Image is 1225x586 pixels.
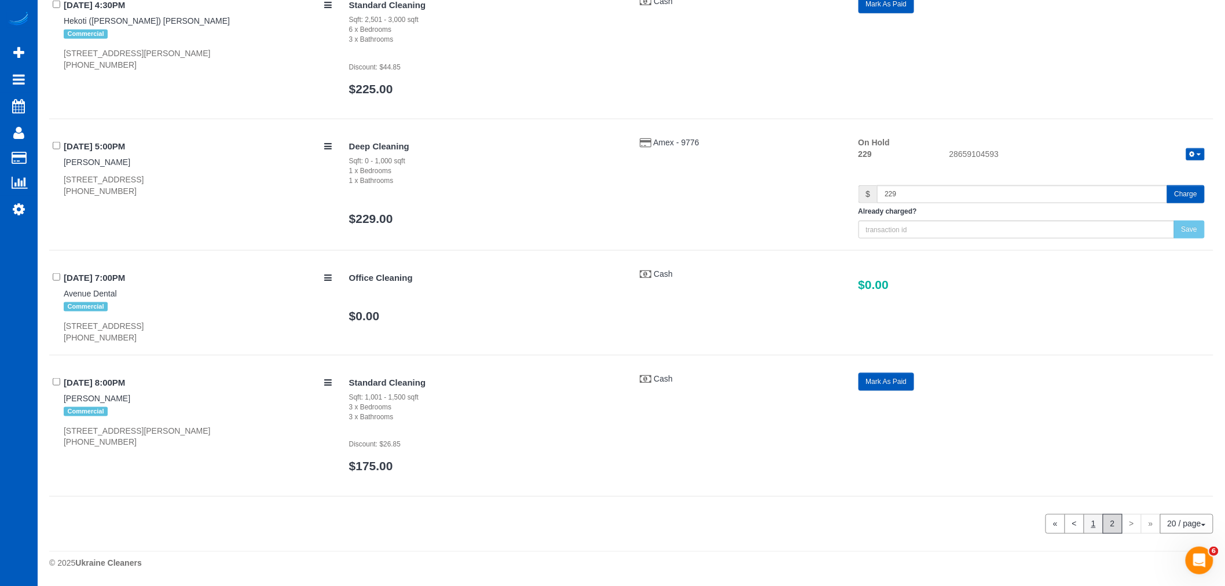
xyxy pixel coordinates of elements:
div: 1 x Bathrooms [349,176,623,186]
div: 1 x Bedrooms [349,166,623,176]
div: © 2025 [49,558,1213,569]
a: $229.00 [349,212,393,225]
strong: 229 [859,149,872,159]
span: Commercial [64,30,108,39]
a: Avenue Dental [64,289,117,298]
div: [STREET_ADDRESS] [PHONE_NUMBER] [64,174,332,197]
button: Charge [1167,185,1205,203]
h4: Deep Cleaning [349,142,623,152]
input: transaction id [859,221,1175,239]
span: Commercial [64,407,108,416]
div: Sqft: 2,501 - 3,000 sqft [349,15,623,25]
h4: Standard Cleaning [349,1,623,10]
span: > [1122,514,1142,534]
a: $175.00 [349,460,393,473]
div: Tags [64,299,332,314]
div: Tags [64,27,332,42]
small: Discount: $44.85 [349,63,401,71]
div: [STREET_ADDRESS][PERSON_NAME] [PHONE_NUMBER] [64,47,332,71]
h4: [DATE] 7:00PM [64,273,332,283]
div: 3 x Bedrooms [349,402,623,412]
a: Cash [654,269,673,279]
h5: Already charged? [859,208,1205,215]
h3: $0.00 [859,278,1205,291]
div: 6 x Bedrooms [349,25,623,35]
span: 2 [1103,514,1123,534]
a: < [1065,514,1084,534]
a: Cash [654,374,673,383]
a: Hekoti ([PERSON_NAME]) [PERSON_NAME] [64,16,230,25]
strong: On Hold [859,138,890,147]
iframe: Intercom live chat [1186,547,1213,574]
span: $ [859,185,878,203]
a: Amex - 9776 [654,138,699,147]
span: » [1141,514,1161,534]
h4: Office Cleaning [349,273,623,283]
div: [STREET_ADDRESS][PERSON_NAME] [PHONE_NUMBER] [64,425,332,448]
h4: [DATE] 4:30PM [64,1,332,10]
small: Discount: $26.85 [349,441,401,449]
h4: [DATE] 8:00PM [64,378,332,388]
a: [PERSON_NAME] [64,158,130,167]
img: Automaid Logo [7,12,30,28]
a: 1 [1084,514,1103,534]
a: $225.00 [349,82,393,96]
span: Commercial [64,302,108,312]
div: 3 x Bathrooms [349,35,623,45]
div: [STREET_ADDRESS] [PHONE_NUMBER] [64,320,332,343]
div: Sqft: 1,001 - 1,500 sqft [349,393,623,402]
a: « [1046,514,1065,534]
button: 20 / page [1160,514,1213,534]
a: [PERSON_NAME] [64,394,130,403]
div: Sqft: 0 - 1,000 sqft [349,156,623,166]
strong: Ukraine Cleaners [75,559,141,568]
button: Mark As Paid [859,373,915,391]
a: $0.00 [349,309,380,323]
h4: Standard Cleaning [349,378,623,388]
h4: [DATE] 5:00PM [64,142,332,152]
span: 6 [1209,547,1219,556]
div: Tags [64,404,332,419]
div: 3 x Bathrooms [349,412,623,422]
div: 28659104593 [941,148,1213,162]
nav: Pagination navigation [1046,514,1213,534]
